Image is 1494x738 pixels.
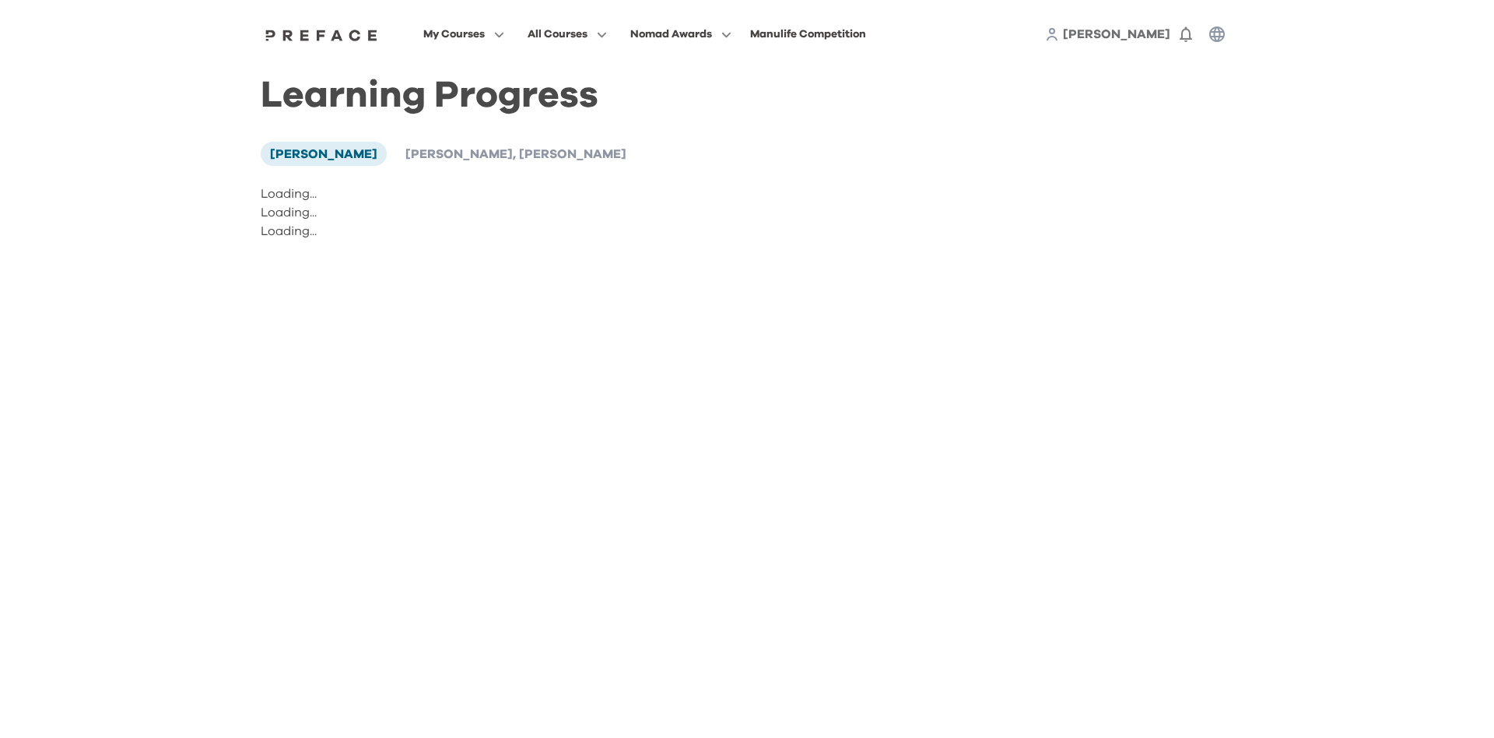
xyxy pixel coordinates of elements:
[261,184,893,203] p: Loading...
[261,28,381,40] a: Preface Logo
[626,24,736,44] button: Nomad Awards
[270,148,377,160] span: [PERSON_NAME]
[630,25,712,44] span: Nomad Awards
[419,24,509,44] button: My Courses
[261,29,381,41] img: Preface Logo
[750,25,866,44] div: Manulife Competition
[261,222,893,241] p: Loading...
[1063,28,1170,40] span: [PERSON_NAME]
[528,25,587,44] span: All Courses
[523,24,612,44] button: All Courses
[405,148,626,160] span: [PERSON_NAME], [PERSON_NAME]
[261,87,893,104] h1: Learning Progress
[1063,25,1170,44] a: [PERSON_NAME]
[261,203,893,222] p: Loading...
[423,25,485,44] span: My Courses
